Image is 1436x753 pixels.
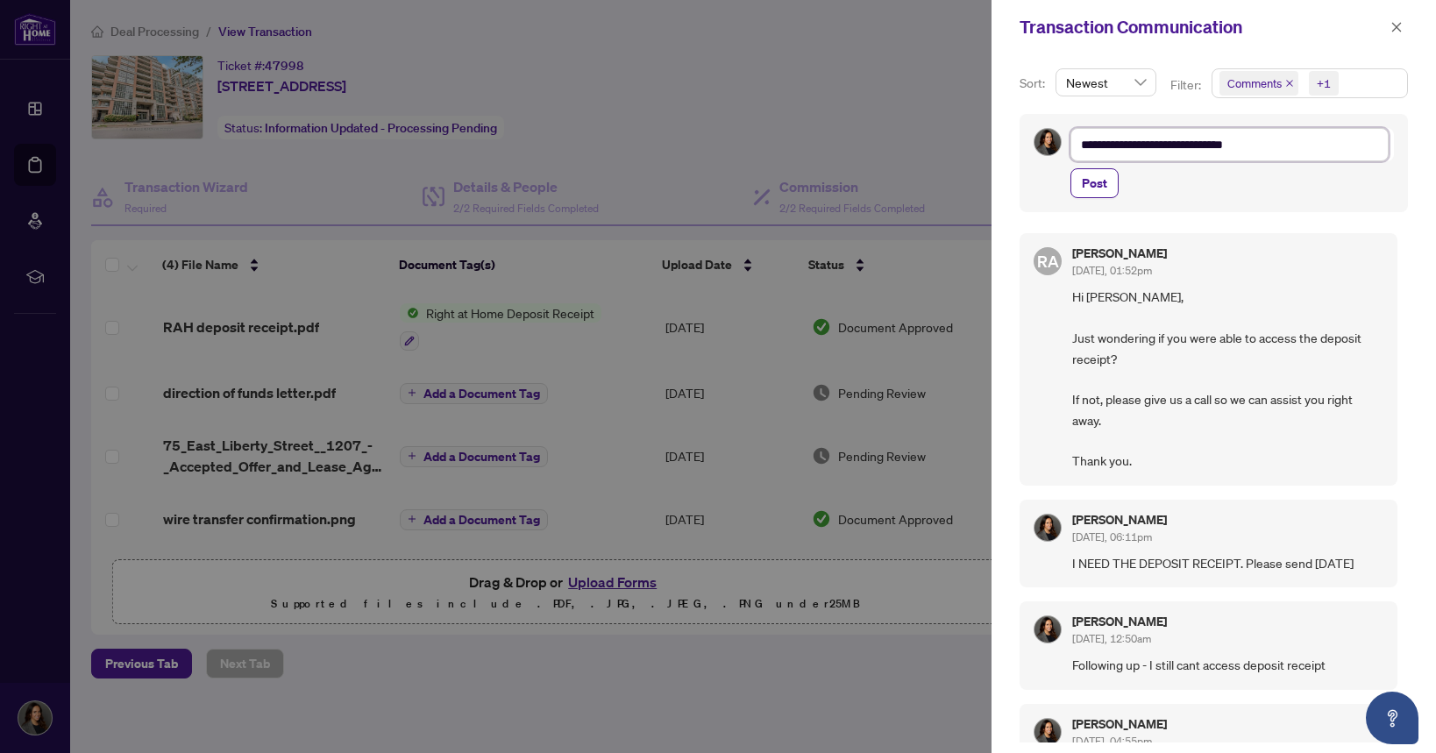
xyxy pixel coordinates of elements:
span: I NEED THE DEPOSIT RECEIPT. Please send [DATE] [1072,553,1383,573]
span: [DATE], 12:50am [1072,632,1151,645]
img: Profile Icon [1034,719,1061,745]
img: Profile Icon [1034,515,1061,541]
p: Sort: [1020,74,1049,93]
span: [DATE], 01:52pm [1072,264,1152,277]
div: Transaction Communication [1020,14,1385,40]
img: Profile Icon [1034,616,1061,643]
h5: [PERSON_NAME] [1072,718,1167,730]
div: +1 [1317,75,1331,92]
span: [DATE], 04:55pm [1072,735,1152,748]
span: Comments [1219,71,1298,96]
span: Following up - I still cant access deposit receipt [1072,655,1383,675]
h5: [PERSON_NAME] [1072,247,1167,259]
span: [DATE], 06:11pm [1072,530,1152,543]
span: Newest [1066,69,1146,96]
span: Post [1082,169,1107,197]
p: Filter: [1170,75,1204,95]
span: RA [1037,249,1059,273]
button: Open asap [1366,692,1418,744]
h5: [PERSON_NAME] [1072,615,1167,628]
h5: [PERSON_NAME] [1072,514,1167,526]
span: Hi [PERSON_NAME], Just wondering if you were able to access the deposit receipt? If not, please g... [1072,287,1383,471]
span: close [1285,79,1294,88]
button: Post [1070,168,1119,198]
span: close [1390,21,1403,33]
img: Profile Icon [1034,129,1061,155]
span: Comments [1227,75,1282,92]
